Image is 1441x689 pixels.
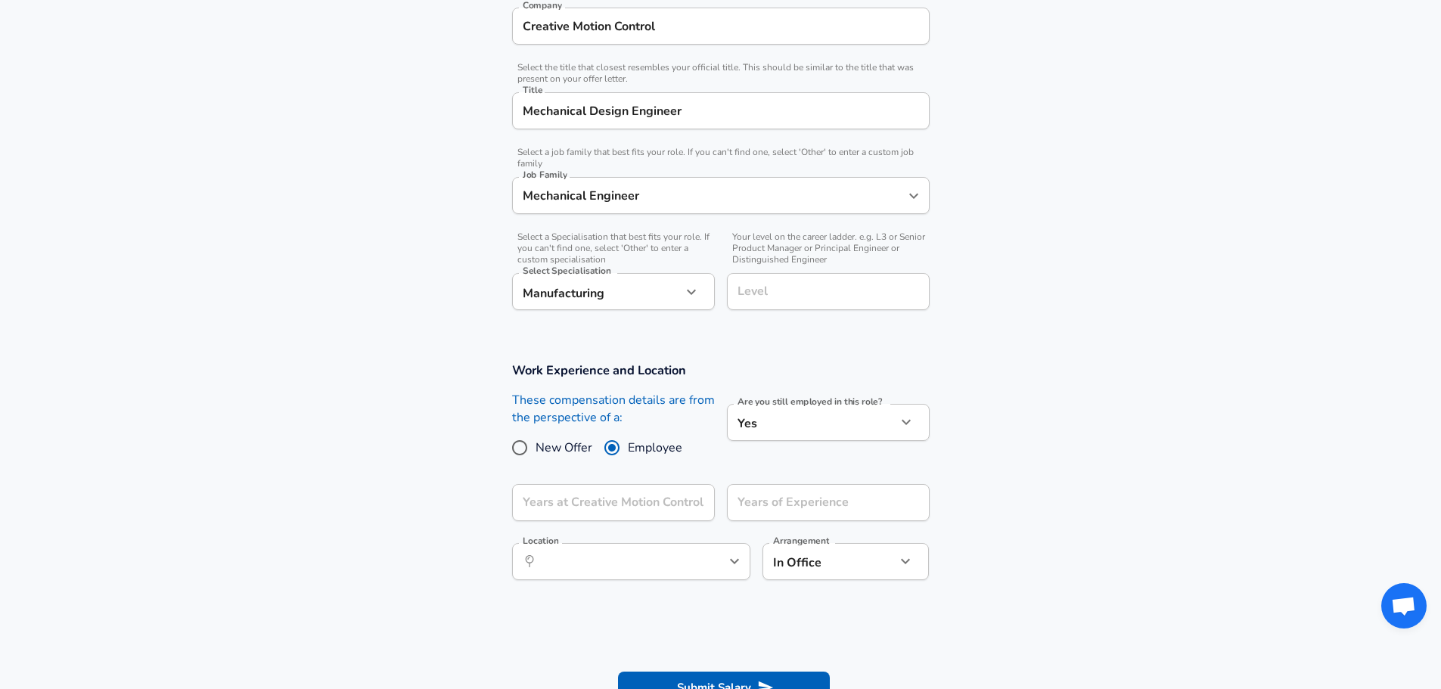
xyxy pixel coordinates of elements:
span: Select the title that closest resembles your official title. This should be similar to the title ... [512,62,930,85]
div: Yes [727,404,896,441]
span: New Offer [536,439,592,457]
label: Are you still employed in this role? [738,397,882,406]
input: Google [519,14,923,38]
div: In Office [762,543,874,580]
label: Select Specialisation [523,266,610,275]
h3: Work Experience and Location [512,362,930,379]
div: Manufacturing [512,273,682,310]
div: Open chat [1381,583,1427,628]
input: Software Engineer [519,99,923,123]
input: Software Engineer [519,184,900,207]
input: 0 [512,484,682,521]
input: L3 [734,280,923,303]
label: These compensation details are from the perspective of a: [512,392,715,427]
button: Open [903,185,924,206]
label: Company [523,1,562,10]
label: Arrangement [773,536,829,545]
span: Select a Specialisation that best fits your role. If you can't find one, select 'Other' to enter ... [512,231,715,265]
span: Select a job family that best fits your role. If you can't find one, select 'Other' to enter a cu... [512,147,930,169]
label: Job Family [523,170,567,179]
label: Location [523,536,558,545]
input: 7 [727,484,896,521]
label: Title [523,85,542,95]
span: Your level on the career ladder. e.g. L3 or Senior Product Manager or Principal Engineer or Disti... [727,231,930,265]
button: Open [724,551,745,572]
span: Employee [628,439,682,457]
